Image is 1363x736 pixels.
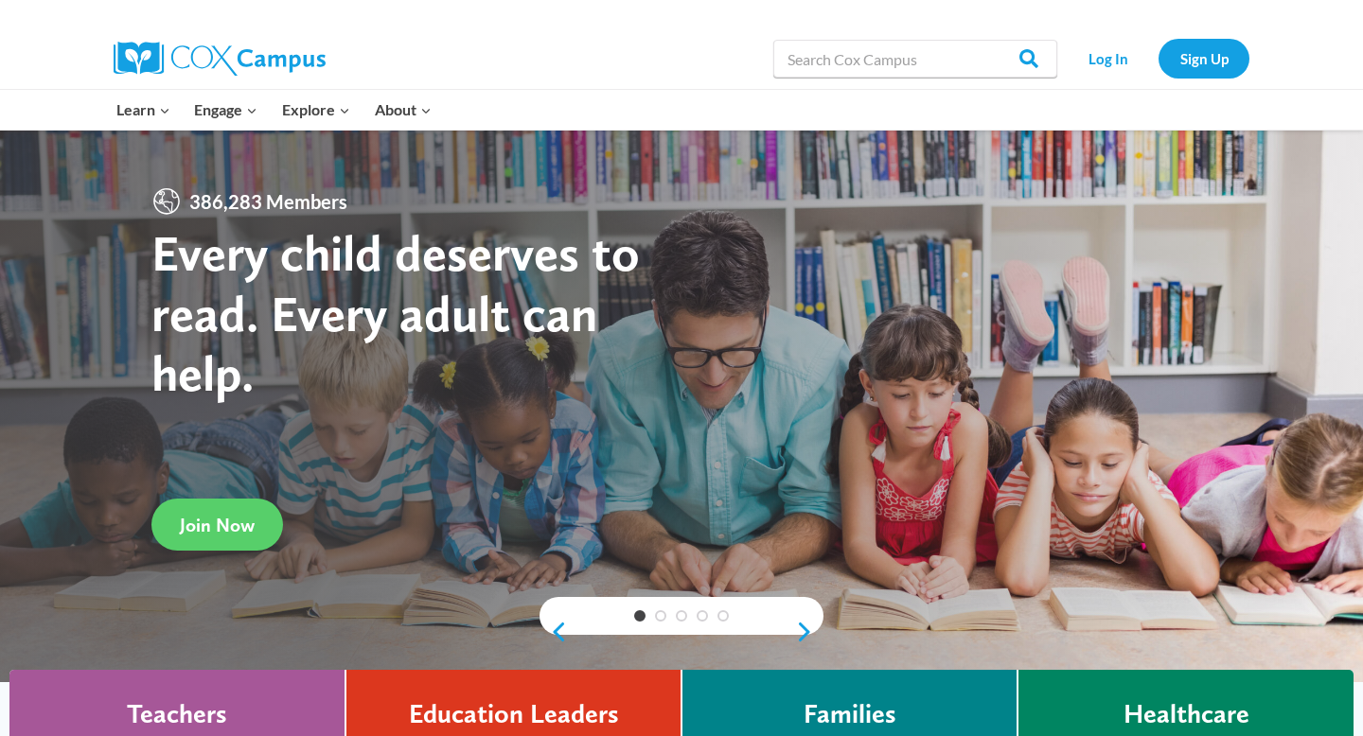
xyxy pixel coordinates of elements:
a: previous [540,621,568,643]
a: Join Now [151,499,283,551]
span: Engage [194,97,257,122]
input: Search Cox Campus [773,40,1057,78]
span: Join Now [180,514,255,536]
a: 4 [697,610,708,622]
a: Sign Up [1159,39,1249,78]
img: Cox Campus [114,42,326,76]
a: 2 [655,610,666,622]
a: 1 [634,610,646,622]
a: 3 [676,610,687,622]
h4: Healthcare [1124,698,1249,730]
h4: Education Leaders [409,698,619,730]
a: next [795,621,823,643]
span: Explore [282,97,350,122]
a: Log In [1067,39,1149,78]
strong: Every child deserves to read. Every adult can help. [151,222,640,403]
nav: Secondary Navigation [1067,39,1249,78]
h4: Families [804,698,896,730]
span: About [375,97,432,122]
a: 5 [717,610,729,622]
div: content slider buttons [540,613,823,651]
span: Learn [116,97,170,122]
span: 386,283 Members [182,186,355,217]
nav: Primary Navigation [104,90,443,130]
h4: Teachers [127,698,227,730]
